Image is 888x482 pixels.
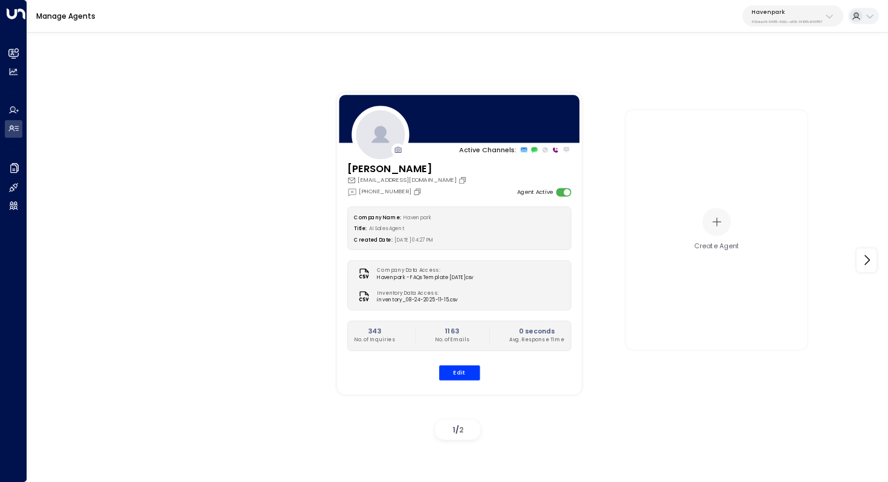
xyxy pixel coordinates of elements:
button: Havenpark413dacf9-5485-402c-a519-14108c614857 [742,5,843,27]
span: Havenpark [403,214,431,220]
h2: 0 seconds [509,327,564,336]
h3: [PERSON_NAME] [347,161,469,176]
p: No. of Emails [435,336,469,344]
p: Havenpark [751,8,822,16]
p: No. of Inquiries [354,336,395,344]
div: / [435,420,480,440]
span: 2 [459,425,463,435]
span: inventory_08-24-2025-11-15.csv [377,297,457,304]
span: Havenpark - FAQs Template [DATE]csv [377,274,473,281]
h2: 1163 [435,327,469,336]
label: Company Data Access: [377,266,469,274]
p: Avg. Response Time [509,336,564,344]
p: Active Channels: [459,145,516,155]
button: Edit [439,365,480,380]
h2: 343 [354,327,395,336]
span: [DATE] 04:27 PM [394,237,434,243]
label: Created Date: [354,237,392,243]
label: Company Name: [354,214,401,220]
label: Title: [354,225,367,232]
span: AI Sales Agent [369,225,405,232]
button: Copy [413,187,424,196]
button: Copy [458,176,469,184]
div: [EMAIL_ADDRESS][DOMAIN_NAME] [347,176,469,184]
span: 1 [452,425,455,435]
div: [PHONE_NUMBER] [347,187,423,196]
div: Create Agent [694,242,739,251]
label: Inventory Data Access: [377,289,453,297]
label: Agent Active [516,188,552,196]
a: Manage Agents [36,11,95,21]
p: 413dacf9-5485-402c-a519-14108c614857 [751,19,822,24]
